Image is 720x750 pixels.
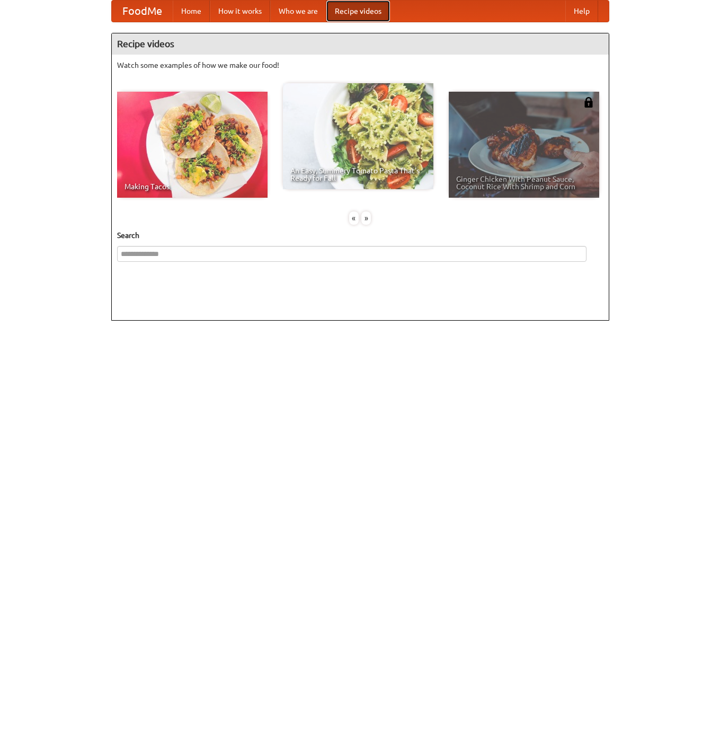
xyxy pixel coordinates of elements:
span: Making Tacos [125,183,260,190]
a: Help [565,1,598,22]
img: 483408.png [583,97,594,108]
a: How it works [210,1,270,22]
a: An Easy, Summery Tomato Pasta That's Ready for Fall [283,83,433,189]
a: Making Tacos [117,92,268,198]
p: Watch some examples of how we make our food! [117,60,603,70]
a: FoodMe [112,1,173,22]
h5: Search [117,230,603,241]
div: « [349,211,359,225]
a: Home [173,1,210,22]
a: Recipe videos [326,1,390,22]
div: » [361,211,371,225]
h4: Recipe videos [112,33,609,55]
a: Who we are [270,1,326,22]
span: An Easy, Summery Tomato Pasta That's Ready for Fall [290,167,426,182]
